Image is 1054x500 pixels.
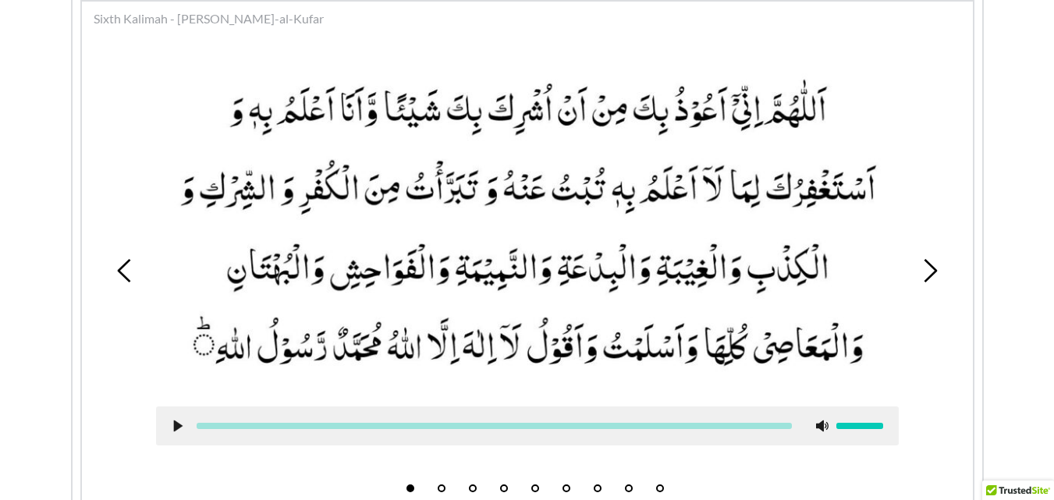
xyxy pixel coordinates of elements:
button: 7 of 9 [594,484,602,492]
button: 5 of 9 [531,484,539,492]
button: 4 of 9 [500,484,508,492]
button: 6 of 9 [562,484,570,492]
button: 1 of 9 [406,484,414,492]
button: 3 of 9 [469,484,477,492]
button: 8 of 9 [625,484,633,492]
button: 9 of 9 [656,484,664,492]
span: Sixth Kalimah - [PERSON_NAME]-al-Kufar [94,9,324,28]
button: 2 of 9 [438,484,445,492]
